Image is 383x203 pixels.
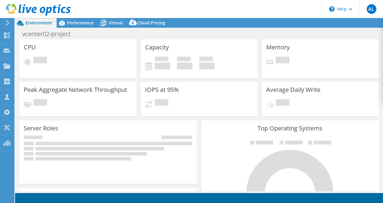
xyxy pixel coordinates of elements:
[276,57,289,65] span: Pending
[33,57,47,65] span: Pending
[206,125,374,132] h3: Top Operating Systems
[24,125,58,132] h3: Server Roles
[33,99,47,107] span: Pending
[155,63,170,69] h4: 0 GiB
[20,31,80,37] h1: vcenter02-project
[266,86,320,93] h3: Average Daily Write
[199,63,215,69] h4: 0 GiB
[155,99,168,107] span: Pending
[67,20,94,26] span: Performance
[276,99,289,107] span: Pending
[266,44,290,51] h3: Memory
[177,63,192,69] h4: 0 GiB
[329,6,335,12] svg: \n
[24,44,36,51] h3: CPU
[367,4,376,14] span: AL
[145,44,169,51] h3: Capacity
[26,20,52,26] span: Environment
[145,86,179,93] h3: IOPS at 95%
[177,57,191,63] span: Free
[155,57,168,63] span: Used
[199,57,213,63] span: Total
[24,86,127,93] h3: Peak Aggregate Network Throughput
[109,20,123,26] span: Virtual
[138,20,165,26] span: Cloud Pricing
